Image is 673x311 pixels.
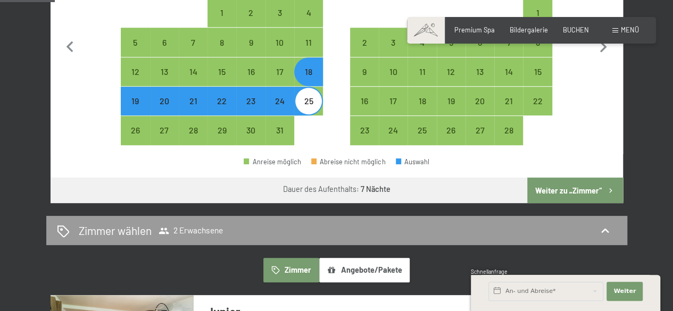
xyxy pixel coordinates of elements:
[494,87,523,115] div: Anreise möglich
[379,57,408,86] div: Tue Feb 10 2026
[150,57,179,86] div: Tue Jan 13 2026
[408,28,436,56] div: Anreise möglich
[209,9,235,35] div: 1
[494,87,523,115] div: Sat Feb 21 2026
[350,87,379,115] div: Anreise möglich
[351,126,378,153] div: 23
[466,28,494,56] div: Anreise möglich
[267,126,293,153] div: 31
[379,116,408,145] div: Anreise möglich
[236,87,265,115] div: Fri Jan 23 2026
[283,184,390,195] div: Dauer des Aufenthalts:
[351,68,378,94] div: 9
[159,225,223,236] span: 2 Erwachsene
[351,38,378,65] div: 2
[207,57,236,86] div: Thu Jan 15 2026
[467,126,493,153] div: 27
[379,28,408,56] div: Tue Feb 03 2026
[294,57,323,86] div: Anreise möglich
[79,223,152,238] h2: Zimmer wählen
[265,28,294,56] div: Sat Jan 10 2026
[409,126,435,153] div: 25
[495,97,522,123] div: 21
[379,87,408,115] div: Tue Feb 17 2026
[236,116,265,145] div: Fri Jan 30 2026
[466,28,494,56] div: Fri Feb 06 2026
[408,28,436,56] div: Wed Feb 04 2026
[295,68,322,94] div: 18
[267,68,293,94] div: 17
[122,97,148,123] div: 19
[295,97,322,123] div: 25
[524,97,551,123] div: 22
[209,97,235,123] div: 22
[121,28,149,56] div: Mon Jan 05 2026
[319,258,410,282] button: Angebote/Pakete
[179,116,207,145] div: Wed Jan 28 2026
[121,57,149,86] div: Mon Jan 12 2026
[150,28,179,56] div: Anreise möglich
[510,26,548,34] a: Bildergalerie
[265,57,294,86] div: Anreise möglich
[294,28,323,56] div: Sun Jan 11 2026
[122,38,148,65] div: 5
[495,38,522,65] div: 7
[379,57,408,86] div: Anreise möglich
[494,57,523,86] div: Sat Feb 14 2026
[179,57,207,86] div: Anreise möglich
[350,28,379,56] div: Mon Feb 02 2026
[437,57,466,86] div: Thu Feb 12 2026
[295,38,322,65] div: 11
[494,57,523,86] div: Anreise möglich
[267,97,293,123] div: 24
[606,282,643,301] button: Weiter
[454,26,495,34] a: Premium Spa
[351,97,378,123] div: 16
[350,116,379,145] div: Mon Feb 23 2026
[361,184,390,194] b: 7 Nächte
[121,87,149,115] div: Mon Jan 19 2026
[150,57,179,86] div: Anreise möglich
[379,28,408,56] div: Anreise möglich
[237,9,264,35] div: 2
[409,97,435,123] div: 18
[294,87,323,115] div: Anreise möglich
[180,68,206,94] div: 14
[151,126,178,153] div: 27
[408,116,436,145] div: Wed Feb 25 2026
[524,68,551,94] div: 15
[294,87,323,115] div: Sun Jan 25 2026
[380,68,406,94] div: 10
[207,28,236,56] div: Thu Jan 08 2026
[121,57,149,86] div: Anreise möglich
[438,126,464,153] div: 26
[379,87,408,115] div: Anreise möglich
[471,268,508,275] span: Schnellanfrage
[494,116,523,145] div: Anreise möglich
[265,116,294,145] div: Anreise möglich
[466,87,494,115] div: Anreise möglich
[236,28,265,56] div: Fri Jan 09 2026
[179,87,207,115] div: Anreise möglich
[437,116,466,145] div: Anreise möglich
[396,158,430,165] div: Auswahl
[237,38,264,65] div: 9
[207,87,236,115] div: Anreise möglich
[180,38,206,65] div: 7
[495,68,522,94] div: 14
[613,287,636,296] span: Weiter
[494,28,523,56] div: Anreise möglich
[265,116,294,145] div: Sat Jan 31 2026
[207,87,236,115] div: Thu Jan 22 2026
[409,68,435,94] div: 11
[265,28,294,56] div: Anreise möglich
[467,38,493,65] div: 6
[263,258,319,282] button: Zimmer
[523,87,552,115] div: Anreise möglich
[409,38,435,65] div: 4
[294,57,323,86] div: Sun Jan 18 2026
[408,87,436,115] div: Anreise möglich
[179,87,207,115] div: Wed Jan 21 2026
